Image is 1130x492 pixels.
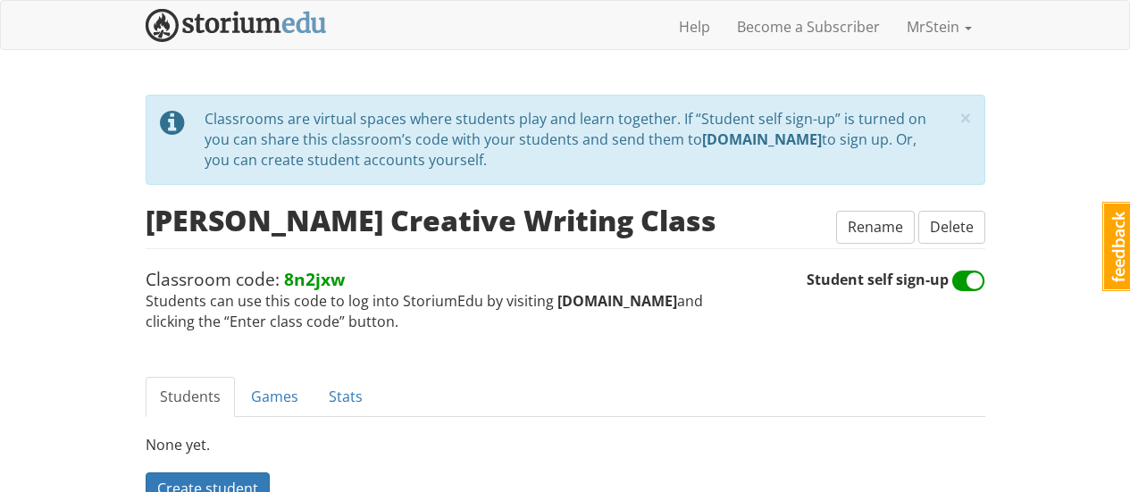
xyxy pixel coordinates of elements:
a: Help [665,4,724,49]
span: Delete [930,217,974,237]
strong: [DOMAIN_NAME] [557,291,677,311]
a: Students [146,377,235,417]
span: × [959,103,972,132]
span: Classroom code: [146,267,345,291]
strong: 8n2jxw [284,267,345,291]
a: Become a Subscriber [724,4,893,49]
img: StoriumEDU [146,9,327,42]
span: Students can use this code to log into StoriumEdu by visiting and clicking the “Enter class code”... [146,267,807,332]
button: Delete [918,211,985,244]
span: Student self sign-up [807,271,985,290]
div: Classrooms are virtual spaces where students play and learn together. If “Student self sign-up” i... [205,109,953,171]
strong: [DOMAIN_NAME] [702,129,822,149]
button: Rename [836,211,915,244]
span: None yet. [146,435,210,454]
a: Games [237,377,313,417]
h2: [PERSON_NAME] Creative Writing Class [146,204,716,236]
span: Rename [848,217,903,237]
a: MrStein [893,4,985,49]
a: Stats [314,377,377,417]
